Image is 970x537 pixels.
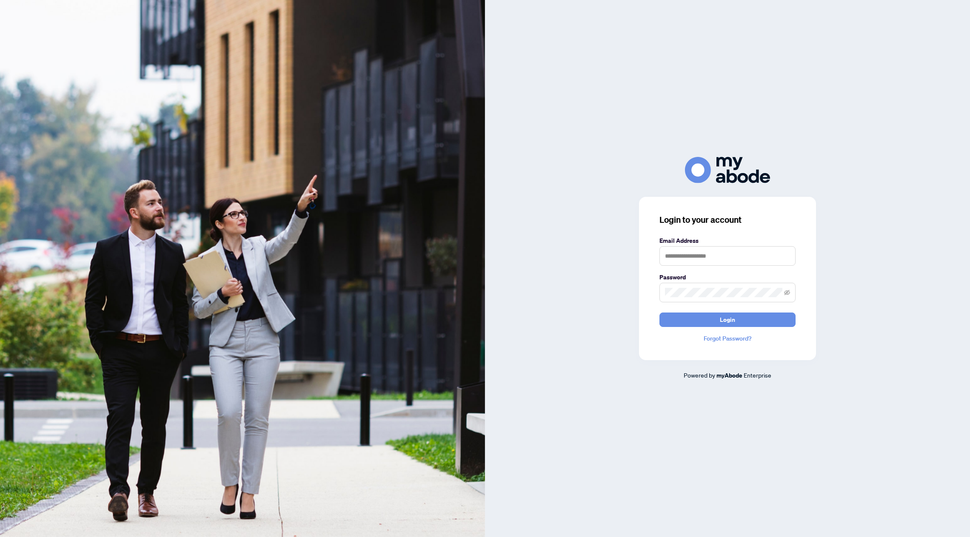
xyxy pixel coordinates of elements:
span: Powered by [684,371,715,379]
img: ma-logo [685,157,770,183]
button: Login [659,313,796,327]
label: Email Address [659,236,796,245]
a: Forgot Password? [659,334,796,343]
h3: Login to your account [659,214,796,226]
label: Password [659,273,796,282]
a: myAbode [716,371,742,380]
span: Login [720,313,735,327]
span: Enterprise [744,371,771,379]
span: eye-invisible [784,290,790,295]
